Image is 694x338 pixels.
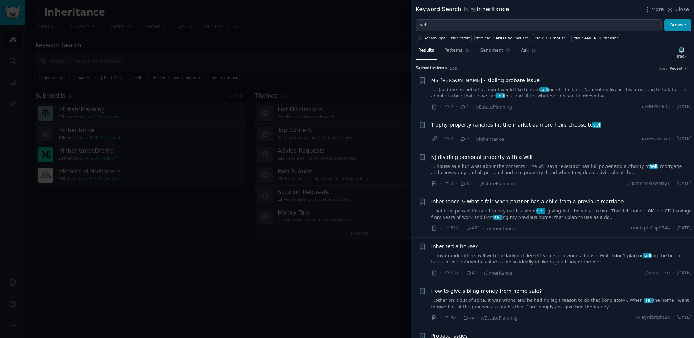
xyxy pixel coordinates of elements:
span: More [651,6,664,13]
span: sell [540,87,548,92]
span: Sentiment [480,47,503,54]
span: [DATE] [677,270,691,276]
span: · [474,180,476,187]
span: sell [592,122,602,128]
span: · [472,135,473,143]
span: · [440,103,441,111]
span: [DATE] [677,136,691,142]
div: "sell" AND NOT "house" [573,35,618,41]
span: · [440,314,441,322]
span: Search Tips [424,35,446,41]
span: NJ dividing personal property with a Will [431,153,533,161]
span: r/EstatePlanning [479,181,515,186]
a: Inherited a house? [431,243,478,250]
a: title:"sell" [450,34,472,42]
span: 461 [466,225,480,232]
span: · [440,135,441,143]
div: title:"sell" [451,35,470,41]
a: "sell" OR "house" [533,34,569,42]
span: r/inheritance [484,271,512,276]
span: Recent [669,66,682,71]
span: · [472,103,473,111]
a: Inheritance & what's fair when partner has a child from a previous marriage [431,198,624,206]
span: · [673,225,674,232]
span: · [673,270,674,276]
span: · [440,269,441,277]
span: Close [675,6,689,13]
a: Patterns [442,45,472,60]
span: r/inheritance [487,226,515,231]
span: u/JayAlbright20 [636,314,670,321]
a: ... my grandmothers will with the ladybird deed? I’ve never owned a house. Edit: I don’t plan ons... [431,253,692,266]
span: 41 [466,270,477,276]
span: [DATE] [677,104,691,110]
span: 0 [460,136,469,142]
button: Search Tips [416,34,447,42]
input: Try a keyword related to your business [416,19,662,31]
button: More [644,6,664,13]
div: title:"sell" AND title:"house" [476,35,529,41]
span: 7 [444,136,453,142]
span: 32 [463,314,475,321]
span: 328 [444,225,459,232]
a: Results [416,45,437,60]
span: Patterns [444,47,462,54]
span: Trophy-property ranches hit the market as more heirs choose to [431,121,602,129]
span: sell [643,253,652,258]
button: Recent [669,66,689,71]
span: · [477,314,479,322]
span: sell [496,93,504,98]
a: Sentiment [478,45,513,60]
span: 100 [450,66,458,71]
span: sell [649,164,658,169]
div: Sort [659,66,667,71]
span: · [456,180,457,187]
span: [DATE] [677,181,691,187]
span: · [456,135,457,143]
a: How to give sibling money from home sale? [431,287,542,295]
div: "sell" OR "house" [535,35,567,41]
span: 2 [444,104,453,110]
span: u/Tomorrowsworry1 [627,181,670,187]
a: ...t (and me on behalf of mom) would like to startselling off the land. None of us live in this a... [431,87,692,100]
a: ... house sale but what about the contents? The will says “executor has full power and authority ... [431,164,692,176]
span: [DATE] [677,225,691,232]
span: in [464,7,468,13]
span: · [673,181,674,187]
div: Keyword Search inheritance [416,5,509,14]
span: 137 [444,270,459,276]
a: Trophy-property ranches hit the market as more heirs choose tosell [431,121,602,129]
span: · [673,104,674,110]
span: u/kevkaneki [643,270,670,276]
span: r/EstatePlanning [481,316,518,321]
a: MS [PERSON_NAME] - sibling probate issue [431,77,540,84]
span: · [440,225,441,232]
span: · [483,225,484,232]
span: u/Adept-Cup2744 [631,225,670,232]
a: title:"sell" AND title:"house" [474,34,531,42]
button: Track [674,45,689,60]
span: sell [493,215,502,220]
span: 46 [444,314,456,321]
button: Browse [664,19,691,31]
span: · [673,136,674,142]
span: 15 [460,181,472,187]
div: Track [677,54,686,59]
a: Ask [518,45,539,60]
span: · [456,103,457,111]
span: · [461,225,463,232]
span: u/wewewawa [641,136,670,142]
span: · [459,314,460,322]
a: ...other on it out of spite. It was wrong and he had no legit reason to do that (long story). Whe... [431,297,692,310]
span: u/MNPS1603 [642,104,670,110]
span: sell [644,298,653,303]
span: Submission s [416,65,447,72]
span: [DATE] [677,314,691,321]
span: · [480,269,481,277]
span: 3 [444,181,453,187]
span: Ask [521,47,529,54]
span: · [461,269,463,277]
